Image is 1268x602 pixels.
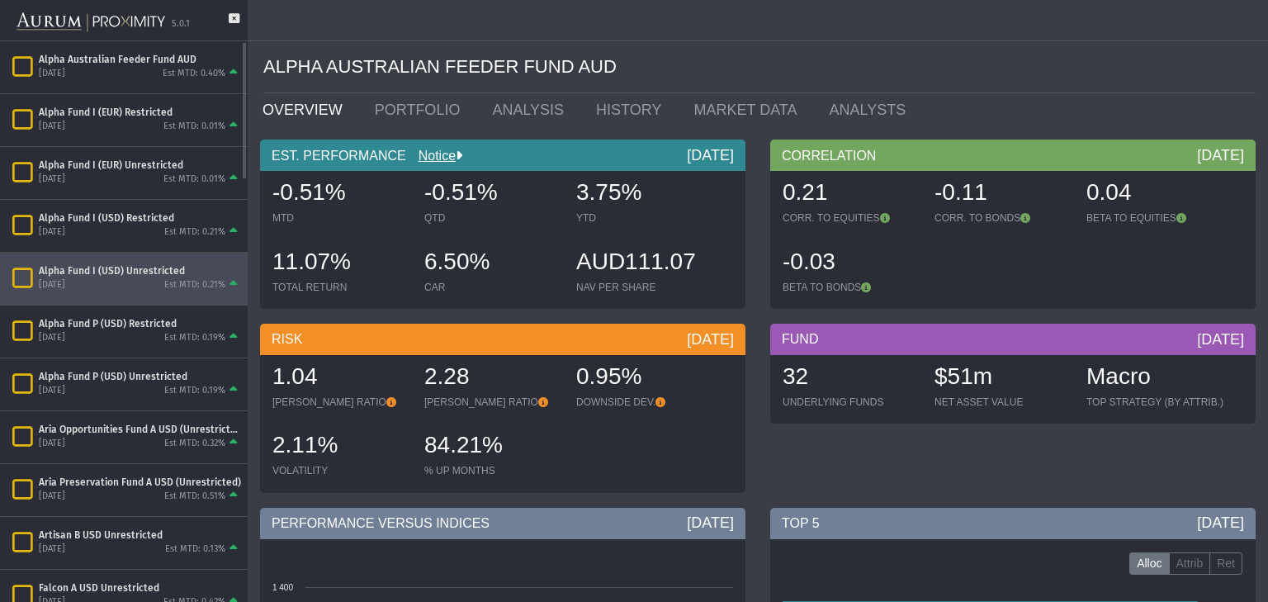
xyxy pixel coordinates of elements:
[164,438,225,450] div: Est MTD: 0.32%
[260,508,745,539] div: PERFORMANCE VERSUS INDICES
[1086,177,1222,211] div: 0.04
[687,145,734,165] div: [DATE]
[687,329,734,349] div: [DATE]
[770,508,1256,539] div: TOP 5
[260,140,745,171] div: EST. PERFORMANCE
[39,543,65,556] div: [DATE]
[783,246,918,281] div: -0.03
[816,93,925,126] a: ANALYSTS
[424,211,560,225] div: QTD
[164,385,225,397] div: Est MTD: 0.19%
[39,121,65,133] div: [DATE]
[424,464,560,477] div: % UP MONTHS
[362,93,480,126] a: PORTFOLIO
[39,423,241,436] div: Aria Opportunities Fund A USD (Unrestricted)
[424,179,498,205] span: -0.51%
[39,264,241,277] div: Alpha Fund I (USD) Unrestricted
[39,211,241,225] div: Alpha Fund I (USD) Restricted
[783,396,918,409] div: UNDERLYING FUNDS
[1197,513,1244,533] div: [DATE]
[406,147,462,165] div: Notice
[576,281,712,294] div: NAV PER SHARE
[272,211,408,225] div: MTD
[424,361,560,396] div: 2.28
[272,361,408,396] div: 1.04
[783,211,918,225] div: CORR. TO EQUITIES
[164,491,225,503] div: Est MTD: 0.51%
[576,177,712,211] div: 3.75%
[39,385,65,397] div: [DATE]
[263,41,1256,93] div: ALPHA AUSTRALIAN FEEDER FUND AUD
[424,281,560,294] div: CAR
[272,464,408,477] div: VOLATILITY
[584,93,681,126] a: HISTORY
[1197,329,1244,349] div: [DATE]
[576,246,712,281] div: AUD111.07
[39,226,65,239] div: [DATE]
[165,543,225,556] div: Est MTD: 0.13%
[424,396,560,409] div: [PERSON_NAME] RATIO
[39,476,241,489] div: Aria Preservation Fund A USD (Unrestricted)
[17,4,165,40] img: Aurum-Proximity%20white.svg
[164,279,225,292] div: Est MTD: 0.21%
[783,361,918,396] div: 32
[39,159,241,172] div: Alpha Fund I (EUR) Unrestricted
[272,583,293,592] text: 1 400
[576,361,712,396] div: 0.95%
[783,281,918,294] div: BETA TO BONDS
[163,173,225,186] div: Est MTD: 0.01%
[1086,211,1222,225] div: BETA TO EQUITIES
[576,211,712,225] div: YTD
[39,529,241,542] div: Artisan B USD Unrestricted
[681,93,816,126] a: MARKET DATA
[163,121,225,133] div: Est MTD: 0.01%
[1086,396,1223,409] div: TOP STRATEGY (BY ATTRIB.)
[934,396,1070,409] div: NET ASSET VALUE
[272,396,408,409] div: [PERSON_NAME] RATIO
[687,513,734,533] div: [DATE]
[424,246,560,281] div: 6.50%
[1086,361,1223,396] div: Macro
[272,179,346,205] span: -0.51%
[272,429,408,464] div: 2.11%
[1169,552,1211,576] label: Attrib
[934,211,1070,225] div: CORR. TO BONDS
[39,491,65,503] div: [DATE]
[39,53,241,66] div: Alpha Australian Feeder Fund AUD
[934,177,1070,211] div: -0.11
[39,332,65,344] div: [DATE]
[39,317,241,330] div: Alpha Fund P (USD) Restricted
[39,68,65,80] div: [DATE]
[163,68,225,80] div: Est MTD: 0.40%
[164,332,225,344] div: Est MTD: 0.19%
[424,429,560,464] div: 84.21%
[1129,552,1169,576] label: Alloc
[783,179,828,205] span: 0.21
[770,140,1256,171] div: CORRELATION
[39,106,241,119] div: Alpha Fund I (EUR) Restricted
[39,173,65,186] div: [DATE]
[260,324,745,355] div: RISK
[480,93,584,126] a: ANALYSIS
[39,370,241,383] div: Alpha Fund P (USD) Unrestricted
[770,324,1256,355] div: FUND
[164,226,225,239] div: Est MTD: 0.21%
[406,149,456,163] a: Notice
[39,438,65,450] div: [DATE]
[1197,145,1244,165] div: [DATE]
[272,281,408,294] div: TOTAL RETURN
[1209,552,1242,576] label: Ret
[250,93,362,126] a: OVERVIEW
[39,279,65,292] div: [DATE]
[172,18,190,31] div: 5.0.1
[576,396,712,409] div: DOWNSIDE DEV.
[934,361,1070,396] div: $51m
[39,581,241,595] div: Falcon A USD Unrestricted
[272,246,408,281] div: 11.07%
